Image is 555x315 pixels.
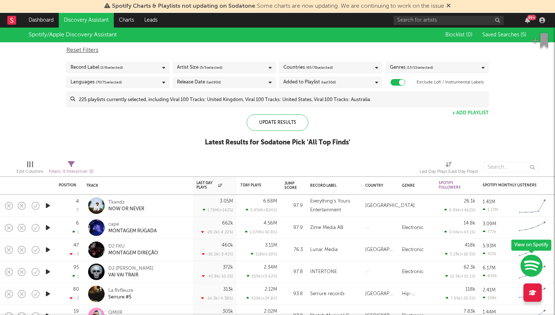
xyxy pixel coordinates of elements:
div: 93.8 [284,290,303,298]
div: 5.95M ( +824 % ) [246,208,277,212]
span: Dismiss [446,3,451,9]
div: INTERTONE [310,268,337,276]
div: Last Day Plays (Last Day Plays) [420,167,478,176]
div: 518k ( +20 % ) [251,252,277,257]
div: DJ [PERSON_NAME] [108,265,153,272]
div: 1 [72,274,79,279]
div: 1.41M [483,200,495,204]
div: Added to Playlist [283,78,336,87]
div: MONTAGEM DIREÇÃO [108,250,158,257]
div: 4 [76,199,79,204]
div: [GEOGRAPHIC_DATA] [365,201,415,210]
div: −3 [70,296,79,301]
div: Serrure #5 [108,294,133,301]
div: 420k ( +24.8 % ) [246,296,277,301]
div: 3.05M [220,199,233,204]
div: Track [86,183,185,188]
div: -29.2k ( -4.22 % ) [201,230,233,235]
div: 3.09M [483,222,496,226]
div: Edit Columns [17,167,43,176]
a: DJ [PERSON_NAME]VAI VAI TRAIR [108,265,153,279]
div: 859k [483,273,497,278]
div: 2.02M [264,309,277,314]
div: 313k [223,287,233,292]
div: Electronic [402,223,424,232]
div: 19 [74,309,79,314]
div: 205k ( +9.62 % ) [247,274,277,279]
div: 421k [483,251,496,256]
input: 225 playlists currently selected, including Viral 100 Tracks: United Kingdom, Viral 100 Tracks: U... [75,92,488,107]
div: -16.2k ( -3.41 % ) [202,252,233,257]
div: 14.8k [464,221,475,226]
div: Record Label [310,183,354,188]
div: Country [365,183,391,188]
div: 62.3k [464,265,475,270]
div: 305k [222,309,233,314]
div: 372k [223,265,233,270]
div: La Rvfleuze [108,287,133,294]
div: Everything's Yours Entertainment [310,197,358,215]
div: 26.1k [464,199,475,204]
div: cape [108,221,157,228]
span: ( 2 / 6 selected) [100,63,123,72]
div: Lunar Media [310,246,338,254]
input: Search for artists [393,16,504,25]
div: Spotify Followers [439,181,464,190]
div: Spotify Monthly Listeners [483,183,538,187]
div: 2.41M [483,288,496,293]
svg: Chart title [516,219,549,237]
div: Reset Filters [66,46,489,55]
span: Blocklist [445,32,472,37]
div: Hip-Hop/Rap [402,290,431,298]
button: 99+ [525,17,530,23]
div: 3.11M [265,243,277,248]
div: Edit Columns [17,158,43,179]
span: Spotify Charts & Playlists not updating on Sodatone [112,3,255,9]
div: Record Label [70,63,123,72]
div: Last Day Plays [196,181,222,190]
div: 1.44M [483,310,496,315]
div: −3 [70,252,79,257]
span: ( 65 / 78 selected) [306,63,333,72]
div: Genres [390,63,433,72]
div: Languages [70,78,122,87]
div: Release Date [177,78,221,87]
div: 97.9 [284,201,303,210]
input: Search... [483,162,538,173]
a: Dashboard [23,13,59,28]
a: Leads [139,13,163,28]
div: Tkandz [108,199,144,206]
div: MONTAGEM RUGADA [108,228,157,235]
svg: Chart title [516,285,549,303]
span: ( 70 / 71 selected) [96,78,122,87]
div: DJ FKU [108,243,158,250]
div: 10.5k ( +10.1 % ) [445,274,475,279]
div: 1.07M ( +30.8 % ) [245,230,277,235]
div: 97.9 [284,223,303,232]
div: Electronic [402,246,424,254]
a: Discovery Assistant [59,13,114,28]
div: 777k [483,229,496,234]
div: 2.12M [265,287,277,292]
div: 47 [73,243,79,248]
span: ( 5 ) [520,32,526,37]
div: 7 Day Plays [240,183,266,187]
div: Latest Results for Sodatone Pick ' All Top Finds ' [205,138,350,147]
div: Serrure records [310,290,345,298]
div: NOW OR NEVER [108,206,144,212]
div: 662k [222,221,233,226]
div: 198k [483,296,497,300]
div: [GEOGRAPHIC_DATA] [365,290,395,298]
div: Filters [49,167,94,176]
div: Artist Size [177,63,222,72]
div: Filters(1 filter active) [49,158,94,179]
button: Saved Searches (5) [480,32,526,38]
div: 7.83k [464,309,475,314]
div: [GEOGRAPHIC_DATA] [365,246,395,254]
a: DJ FKUMONTAGEM DIREÇÃO [108,243,158,257]
span: Saved Searches [482,32,526,37]
div: Electronic [402,268,424,276]
a: La RvfleuzeSerrure #5 [108,287,133,301]
span: ( 1 filter active) [62,170,87,174]
div: 6.68M [263,199,277,204]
